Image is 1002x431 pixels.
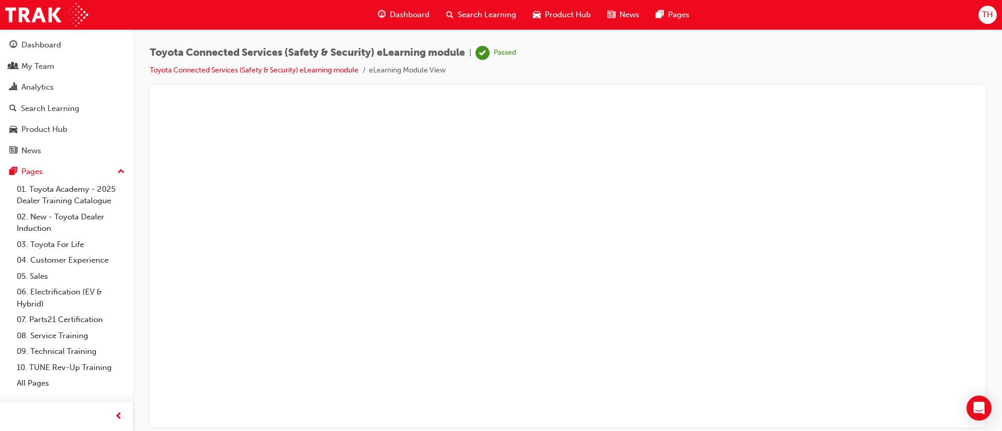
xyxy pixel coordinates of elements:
a: Analytics [4,78,129,97]
span: learningRecordVerb_PASS-icon [475,46,490,60]
span: guage-icon [9,41,17,50]
span: | [469,47,471,59]
a: All Pages [13,375,129,391]
a: Toyota Connected Services (Safety & Security) eLearning module [150,66,359,75]
a: 02. New - Toyota Dealer Induction [13,209,129,237]
a: search-iconSearch Learning [438,4,524,26]
a: News [4,141,129,161]
span: chart-icon [9,83,17,92]
a: 01. Toyota Academy - 2025 Dealer Training Catalogue [13,181,129,209]
img: Trak [5,3,88,27]
span: pages-icon [9,167,17,177]
div: News [21,145,41,157]
span: Toyota Connected Services (Safety & Security) eLearning module [150,47,465,59]
div: Analytics [21,81,54,93]
span: search-icon [446,8,454,21]
a: Product Hub [4,120,129,139]
span: news-icon [607,8,615,21]
button: DashboardMy TeamAnalyticsSearch LearningProduct HubNews [4,33,129,162]
div: Passed [494,48,516,58]
span: Dashboard [390,9,430,21]
span: car-icon [533,8,541,21]
span: pages-icon [656,8,664,21]
a: guage-iconDashboard [369,4,438,26]
a: 06. Electrification (EV & Hybrid) [13,284,129,312]
div: Product Hub [21,124,67,136]
a: 07. Parts21 Certification [13,312,129,328]
a: 09. Technical Training [13,343,129,360]
span: Search Learning [458,9,516,21]
span: people-icon [9,62,17,71]
a: My Team [4,57,129,76]
a: Dashboard [4,35,129,55]
a: 03. Toyota For Life [13,237,129,253]
div: Pages [21,166,43,178]
div: Open Intercom Messenger [967,396,992,421]
div: Dashboard [21,39,61,51]
button: Pages [4,162,129,181]
a: 10. TUNE Rev-Up Training [13,360,129,376]
span: up-icon [117,165,125,179]
button: TH [979,6,997,24]
span: Product Hub [545,9,591,21]
span: News [619,9,639,21]
a: 05. Sales [13,268,129,285]
a: Search Learning [4,99,129,118]
span: TH [982,9,993,21]
span: news-icon [9,146,17,156]
li: eLearning Module View [369,65,446,77]
span: Pages [668,9,689,21]
span: search-icon [9,104,17,114]
a: pages-iconPages [648,4,698,26]
span: car-icon [9,125,17,134]
a: news-iconNews [599,4,648,26]
div: Search Learning [21,103,79,115]
a: 08. Service Training [13,328,129,344]
a: car-iconProduct Hub [524,4,599,26]
div: My Team [21,60,54,72]
span: prev-icon [115,410,123,423]
span: guage-icon [378,8,386,21]
a: 04. Customer Experience [13,252,129,268]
